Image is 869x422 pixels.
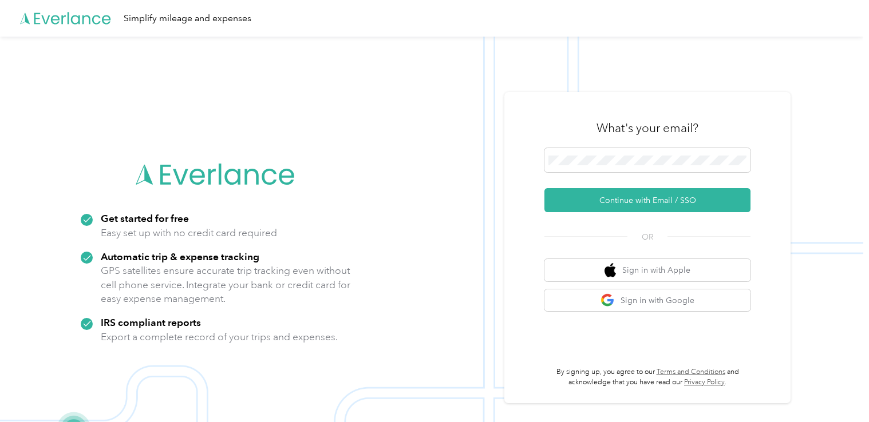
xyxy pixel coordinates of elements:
img: google logo [601,293,615,308]
img: apple logo [605,263,616,277]
strong: Automatic trip & expense tracking [101,250,259,262]
button: apple logoSign in with Apple [544,259,750,281]
p: GPS satellites ensure accurate trip tracking even without cell phone service. Integrate your bank... [101,264,351,306]
p: Export a complete record of your trips and expenses. [101,330,338,344]
div: Simplify mileage and expenses [124,11,251,26]
button: google logoSign in with Google [544,289,750,312]
h3: What's your email? [597,120,698,136]
a: Terms and Conditions [657,368,725,376]
a: Privacy Policy [684,378,725,387]
span: OR [627,231,667,243]
p: By signing up, you agree to our and acknowledge that you have read our . [544,367,750,387]
button: Continue with Email / SSO [544,188,750,212]
strong: IRS compliant reports [101,316,201,328]
p: Easy set up with no credit card required [101,226,277,240]
strong: Get started for free [101,212,189,224]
